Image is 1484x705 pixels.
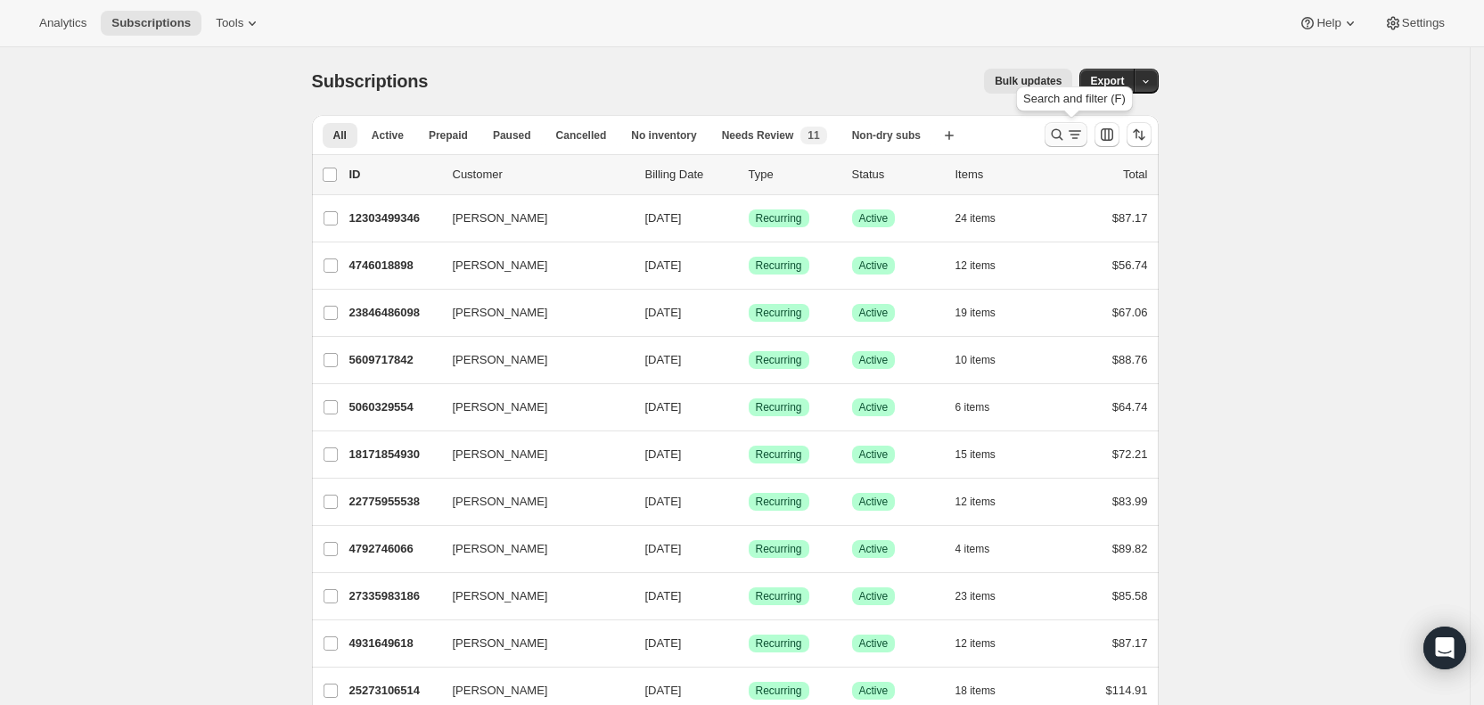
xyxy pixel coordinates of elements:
[955,353,996,367] span: 10 items
[645,495,682,508] span: [DATE]
[349,209,439,227] p: 12303499346
[1112,542,1148,555] span: $89.82
[955,348,1015,373] button: 10 items
[349,253,1148,278] div: 4746018898[PERSON_NAME][DATE]SuccessRecurringSuccessActive12 items$56.74
[349,166,439,184] p: ID
[312,71,429,91] span: Subscriptions
[111,16,191,30] span: Subscriptions
[1373,11,1455,36] button: Settings
[556,128,607,143] span: Cancelled
[1112,589,1148,603] span: $85.58
[442,204,620,233] button: [PERSON_NAME]
[349,257,439,275] p: 4746018898
[1106,684,1148,697] span: $114.91
[1112,306,1148,319] span: $67.06
[442,251,620,280] button: [PERSON_NAME]
[333,128,347,143] span: All
[995,74,1062,88] span: Bulk updates
[645,636,682,650] span: [DATE]
[442,488,620,516] button: [PERSON_NAME]
[442,629,620,658] button: [PERSON_NAME]
[349,398,439,416] p: 5060329554
[645,166,734,184] p: Billing Date
[349,446,439,463] p: 18171854930
[722,128,794,143] span: Needs Review
[216,16,243,30] span: Tools
[205,11,272,36] button: Tools
[1112,447,1148,461] span: $72.21
[453,540,548,558] span: [PERSON_NAME]
[349,442,1148,467] div: 18171854930[PERSON_NAME][DATE]SuccessRecurringSuccessActive15 items$72.21
[39,16,86,30] span: Analytics
[349,678,1148,703] div: 25273106514[PERSON_NAME][DATE]SuccessRecurringSuccessActive18 items$114.91
[453,304,548,322] span: [PERSON_NAME]
[442,535,620,563] button: [PERSON_NAME]
[756,447,802,462] span: Recurring
[453,587,548,605] span: [PERSON_NAME]
[1112,211,1148,225] span: $87.17
[955,206,1015,231] button: 24 items
[645,353,682,366] span: [DATE]
[645,211,682,225] span: [DATE]
[955,300,1015,325] button: 19 items
[453,351,548,369] span: [PERSON_NAME]
[859,589,889,603] span: Active
[645,258,682,272] span: [DATE]
[1123,166,1147,184] p: Total
[859,353,889,367] span: Active
[955,684,996,698] span: 18 items
[442,346,620,374] button: [PERSON_NAME]
[955,166,1045,184] div: Items
[756,495,802,509] span: Recurring
[453,682,548,700] span: [PERSON_NAME]
[349,631,1148,656] div: 4931649618[PERSON_NAME][DATE]SuccessRecurringSuccessActive12 items$87.17
[349,537,1148,562] div: 4792746066[PERSON_NAME][DATE]SuccessRecurringSuccessActive4 items$89.82
[935,123,963,148] button: Create new view
[756,542,802,556] span: Recurring
[955,589,996,603] span: 23 items
[645,589,682,603] span: [DATE]
[859,542,889,556] span: Active
[1090,74,1124,88] span: Export
[453,209,548,227] span: [PERSON_NAME]
[1112,353,1148,366] span: $88.76
[859,636,889,651] span: Active
[645,447,682,461] span: [DATE]
[756,211,802,225] span: Recurring
[955,400,990,414] span: 6 items
[645,542,682,555] span: [DATE]
[756,400,802,414] span: Recurring
[955,442,1015,467] button: 15 items
[645,400,682,414] span: [DATE]
[453,635,548,652] span: [PERSON_NAME]
[349,348,1148,373] div: 5609717842[PERSON_NAME][DATE]SuccessRecurringSuccessActive10 items$88.76
[955,211,996,225] span: 24 items
[955,258,996,273] span: 12 items
[349,682,439,700] p: 25273106514
[756,353,802,367] span: Recurring
[859,211,889,225] span: Active
[852,128,921,143] span: Non-dry subs
[1423,627,1466,669] div: Open Intercom Messenger
[955,447,996,462] span: 15 items
[1112,400,1148,414] span: $64.74
[756,589,802,603] span: Recurring
[349,540,439,558] p: 4792746066
[955,636,996,651] span: 12 items
[429,128,468,143] span: Prepaid
[442,582,620,611] button: [PERSON_NAME]
[955,253,1015,278] button: 12 items
[349,300,1148,325] div: 23846486098[PERSON_NAME][DATE]SuccessRecurringSuccessActive19 items$67.06
[1127,122,1152,147] button: Sort the results
[1112,636,1148,650] span: $87.17
[955,584,1015,609] button: 23 items
[372,128,404,143] span: Active
[1112,495,1148,508] span: $83.99
[1402,16,1445,30] span: Settings
[859,684,889,698] span: Active
[493,128,531,143] span: Paused
[442,299,620,327] button: [PERSON_NAME]
[453,398,548,416] span: [PERSON_NAME]
[1045,122,1087,147] button: Search and filter results
[349,166,1148,184] div: IDCustomerBilling DateTypeStatusItemsTotal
